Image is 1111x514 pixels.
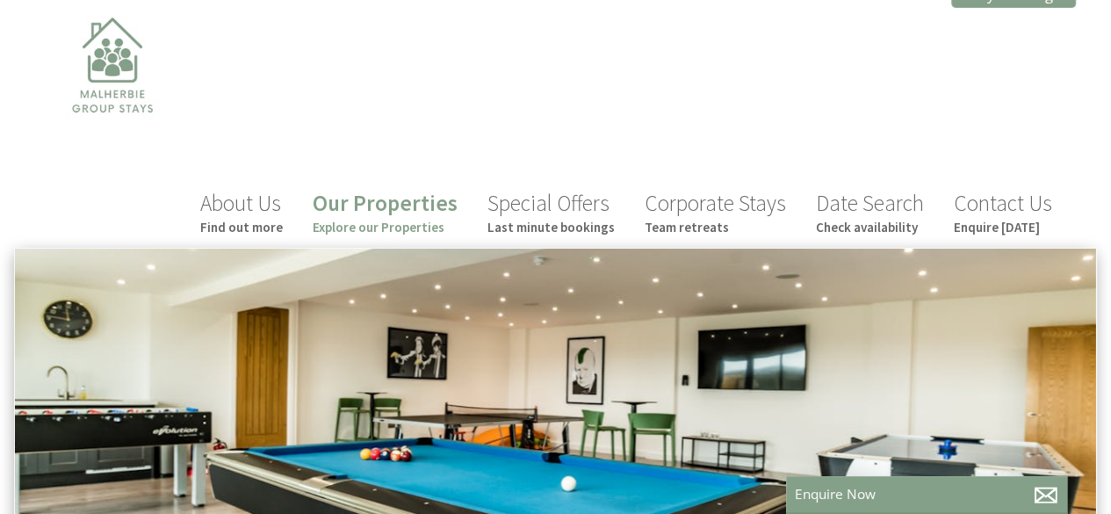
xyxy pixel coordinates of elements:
p: Enquire Now [795,485,1058,503]
img: Malherbie Group Stays [25,6,200,182]
a: Special OffersLast minute bookings [487,189,615,235]
a: About UsFind out more [200,189,283,235]
a: Date SearchCheck availability [816,189,924,235]
a: Our PropertiesExplore our Properties [313,189,458,235]
small: Find out more [200,219,283,235]
small: Check availability [816,219,924,235]
a: Contact UsEnquire [DATE] [954,189,1052,235]
small: Team retreats [645,219,786,235]
small: Enquire [DATE] [954,219,1052,235]
small: Last minute bookings [487,219,615,235]
small: Explore our Properties [313,219,458,235]
a: Corporate StaysTeam retreats [645,189,786,235]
